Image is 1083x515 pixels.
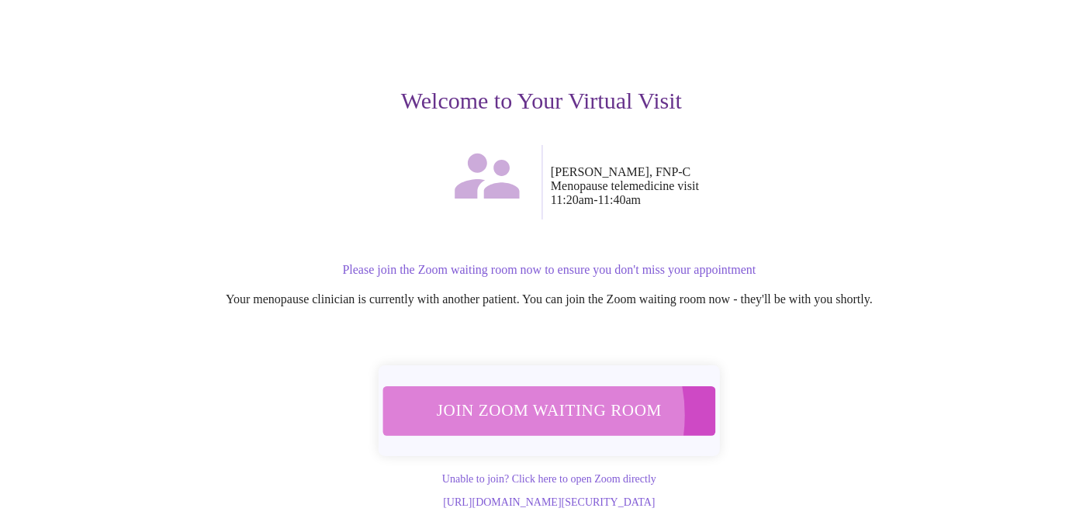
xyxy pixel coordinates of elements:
[64,88,1019,114] h3: Welcome to Your Virtual Visit
[551,165,1019,207] p: [PERSON_NAME], FNP-C Menopause telemedicine visit 11:20am - 11:40am
[383,386,716,435] button: Join Zoom Waiting Room
[443,496,655,508] a: [URL][DOMAIN_NAME][SECURITY_DATA]
[442,473,656,485] a: Unable to join? Click here to open Zoom directly
[79,263,1019,277] p: Please join the Zoom waiting room now to ensure you don't miss your appointment
[403,396,695,425] span: Join Zoom Waiting Room
[79,292,1019,306] p: Your menopause clinician is currently with another patient. You can join the Zoom waiting room no...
